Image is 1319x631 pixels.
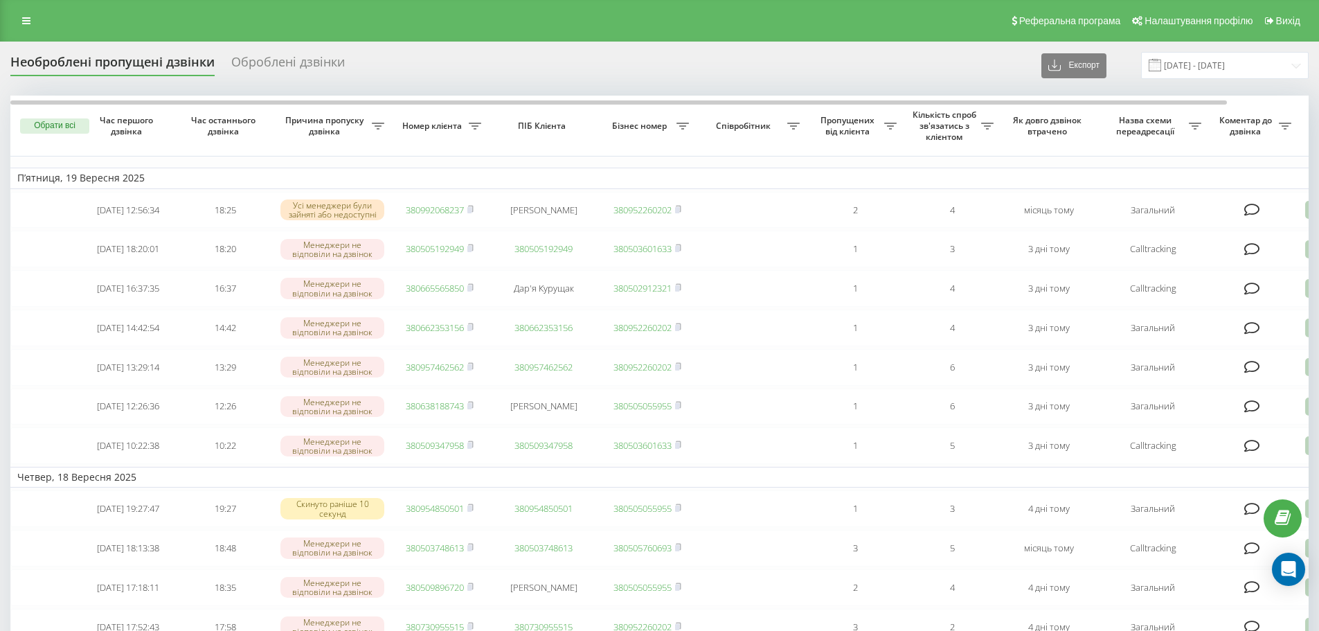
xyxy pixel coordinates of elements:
[80,231,177,267] td: [DATE] 18:20:01
[500,121,587,132] span: ПІБ Клієнта
[613,400,672,412] a: 380505055955
[406,361,464,373] a: 380957462562
[488,569,599,606] td: [PERSON_NAME]
[904,231,1001,267] td: 3
[904,349,1001,386] td: 6
[807,427,904,464] td: 1
[20,118,89,134] button: Обрати всі
[280,239,384,260] div: Менеджери не відповіли на дзвінок
[177,490,273,527] td: 19:27
[1097,270,1208,307] td: Calltracking
[80,569,177,606] td: [DATE] 17:18:11
[406,204,464,216] a: 380992068237
[514,361,573,373] a: 380957462562
[80,270,177,307] td: [DATE] 16:37:35
[280,436,384,456] div: Менеджери не відповіли на дзвінок
[613,321,672,334] a: 380952260202
[280,317,384,338] div: Менеджери не відповіли на дзвінок
[406,542,464,554] a: 380503748613
[514,321,573,334] a: 380662353156
[814,115,884,136] span: Пропущених від клієнта
[514,242,573,255] a: 380505192949
[80,490,177,527] td: [DATE] 19:27:47
[177,569,273,606] td: 18:35
[406,282,464,294] a: 380665565850
[807,490,904,527] td: 1
[1001,490,1097,527] td: 4 дні тому
[613,439,672,452] a: 380503601633
[406,502,464,515] a: 380954850501
[904,569,1001,606] td: 4
[1001,427,1097,464] td: 3 дні тому
[613,204,672,216] a: 380952260202
[406,321,464,334] a: 380662353156
[807,192,904,229] td: 2
[1097,231,1208,267] td: Calltracking
[514,439,573,452] a: 380509347958
[177,270,273,307] td: 16:37
[80,530,177,567] td: [DATE] 18:13:38
[1019,15,1121,26] span: Реферальна програма
[606,121,676,132] span: Бізнес номер
[904,530,1001,567] td: 5
[188,115,262,136] span: Час останнього дзвінка
[10,55,215,76] div: Необроблені пропущені дзвінки
[1097,490,1208,527] td: Загальний
[488,270,599,307] td: Дар'я Курущак
[514,542,573,554] a: 380503748613
[1276,15,1300,26] span: Вихід
[177,530,273,567] td: 18:48
[1097,192,1208,229] td: Загальний
[177,192,273,229] td: 18:25
[398,121,469,132] span: Номер клієнта
[1012,115,1086,136] span: Як довго дзвінок втрачено
[1001,270,1097,307] td: 3 дні тому
[80,427,177,464] td: [DATE] 10:22:38
[613,242,672,255] a: 380503601633
[807,270,904,307] td: 1
[406,400,464,412] a: 380638188743
[1001,192,1097,229] td: місяць тому
[1097,349,1208,386] td: Загальний
[406,439,464,452] a: 380509347958
[280,115,372,136] span: Причина пропуску дзвінка
[904,389,1001,425] td: 6
[613,361,672,373] a: 380952260202
[807,310,904,346] td: 1
[807,530,904,567] td: 3
[1001,310,1097,346] td: 3 дні тому
[177,231,273,267] td: 18:20
[807,349,904,386] td: 1
[1104,115,1189,136] span: Назва схеми переадресації
[1001,389,1097,425] td: 3 дні тому
[613,542,672,554] a: 380505760693
[280,537,384,558] div: Менеджери не відповіли на дзвінок
[280,498,384,519] div: Скинуто раніше 10 секунд
[1001,530,1097,567] td: місяць тому
[280,577,384,598] div: Менеджери не відповіли на дзвінок
[177,349,273,386] td: 13:29
[1097,427,1208,464] td: Calltracking
[177,389,273,425] td: 12:26
[80,389,177,425] td: [DATE] 12:26:36
[1097,530,1208,567] td: Calltracking
[80,192,177,229] td: [DATE] 12:56:34
[1097,389,1208,425] td: Загальний
[1097,310,1208,346] td: Загальний
[1041,53,1106,78] button: Експорт
[1097,569,1208,606] td: Загальний
[1001,569,1097,606] td: 4 дні тому
[231,55,345,76] div: Оброблені дзвінки
[613,581,672,594] a: 380505055955
[904,270,1001,307] td: 4
[904,310,1001,346] td: 4
[910,109,981,142] span: Кількість спроб зв'язатись з клієнтом
[80,310,177,346] td: [DATE] 14:42:54
[80,349,177,386] td: [DATE] 13:29:14
[488,192,599,229] td: [PERSON_NAME]
[904,427,1001,464] td: 5
[1272,553,1305,586] div: Open Intercom Messenger
[807,569,904,606] td: 2
[91,115,165,136] span: Час першого дзвінка
[807,389,904,425] td: 1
